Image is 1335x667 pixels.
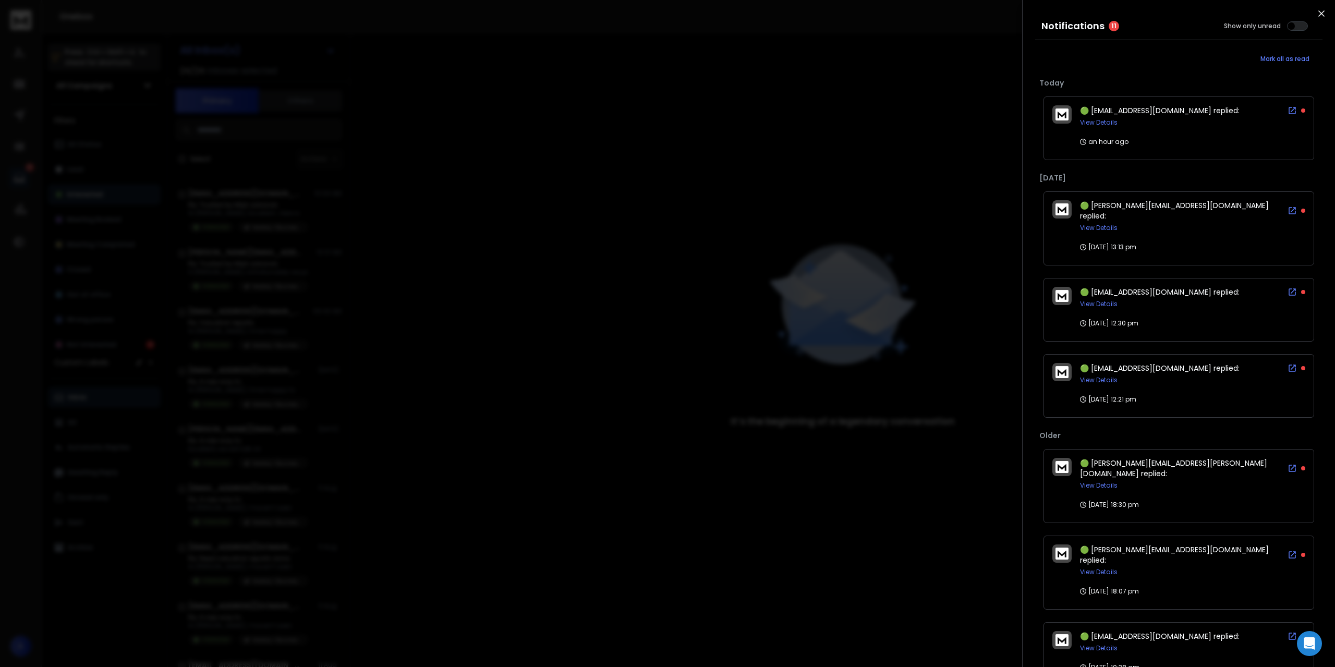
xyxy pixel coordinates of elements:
[1055,634,1069,646] img: logo
[1080,243,1136,251] p: [DATE] 13:13 pm
[1080,105,1240,116] span: 🟢 [EMAIL_ADDRESS][DOMAIN_NAME] replied:
[1039,173,1318,183] p: [DATE]
[1080,224,1118,232] button: View Details
[1080,501,1139,509] p: [DATE] 18:30 pm
[1080,200,1269,221] span: 🟢 [PERSON_NAME][EMAIL_ADDRESS][DOMAIN_NAME] replied:
[1080,319,1138,328] p: [DATE] 12:30 pm
[1224,22,1281,30] label: Show only unread
[1055,366,1069,378] img: logo
[1080,395,1136,404] p: [DATE] 12:21 pm
[1080,568,1118,576] button: View Details
[1080,458,1267,479] span: 🟢 [PERSON_NAME][EMAIL_ADDRESS][PERSON_NAME][DOMAIN_NAME] replied:
[1041,19,1105,33] h3: Notifications
[1080,544,1269,565] span: 🟢 [PERSON_NAME][EMAIL_ADDRESS][DOMAIN_NAME] replied:
[1039,430,1318,441] p: Older
[1055,203,1069,215] img: logo
[1080,118,1118,127] button: View Details
[1080,631,1240,641] span: 🟢 [EMAIL_ADDRESS][DOMAIN_NAME] replied:
[1109,21,1119,31] span: 11
[1297,631,1322,656] div: Open Intercom Messenger
[1055,548,1069,560] img: logo
[1055,290,1069,302] img: logo
[1247,48,1322,69] button: Mark all as read
[1080,481,1118,490] button: View Details
[1260,55,1309,63] span: Mark all as read
[1080,363,1240,373] span: 🟢 [EMAIL_ADDRESS][DOMAIN_NAME] replied:
[1080,138,1128,146] p: an hour ago
[1039,78,1318,88] p: Today
[1080,644,1118,652] button: View Details
[1055,461,1069,473] img: logo
[1080,300,1118,308] button: View Details
[1080,376,1118,384] button: View Details
[1080,587,1139,596] p: [DATE] 18:07 pm
[1080,287,1240,297] span: 🟢 [EMAIL_ADDRESS][DOMAIN_NAME] replied:
[1055,108,1069,120] img: logo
